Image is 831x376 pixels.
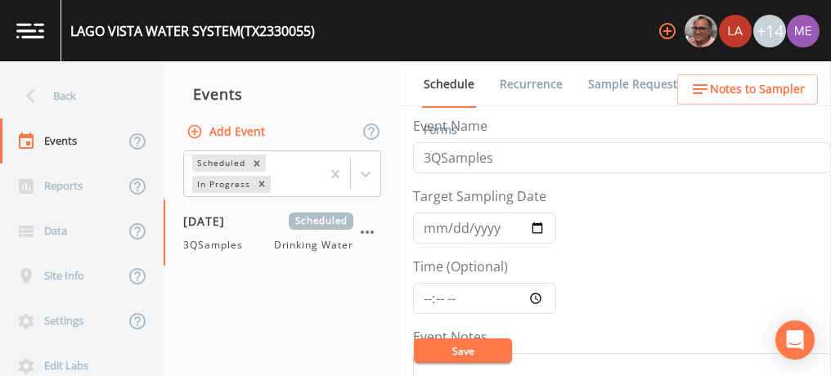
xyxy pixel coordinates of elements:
[685,15,717,47] img: e2d790fa78825a4bb76dcb6ab311d44c
[775,320,815,360] div: Open Intercom Messenger
[753,15,786,47] div: +14
[710,79,805,100] span: Notes to Sampler
[274,238,353,253] span: Drinking Water
[413,116,487,136] label: Event Name
[414,338,512,363] button: Save
[787,15,820,47] img: d4d65db7c401dd99d63b7ad86343d265
[586,61,685,107] a: Sample Requests
[684,15,718,47] div: Mike Franklin
[413,327,487,347] label: Event Notes
[164,74,401,114] div: Events
[718,15,752,47] div: Lauren Saenz
[677,74,818,105] button: Notes to Sampler
[164,199,401,266] a: [DATE]Scheduled3QSamplesDrinking Water
[192,176,253,193] div: In Progress
[16,23,44,38] img: logo
[70,21,315,41] div: LAGO VISTA WATER SYSTEM (TX2330055)
[289,213,353,230] span: Scheduled
[706,61,775,107] a: COC Details
[248,154,266,172] div: Remove Scheduled
[421,107,460,153] a: Forms
[192,154,248,172] div: Scheduled
[413,257,508,276] label: Time (Optional)
[421,61,477,108] a: Schedule
[183,238,253,253] span: 3QSamples
[413,186,546,206] label: Target Sampling Date
[719,15,752,47] img: cf6e799eed601856facf0d2563d1856d
[183,117,272,147] button: Add Event
[497,61,565,107] a: Recurrence
[253,176,271,193] div: Remove In Progress
[183,213,236,230] span: [DATE]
